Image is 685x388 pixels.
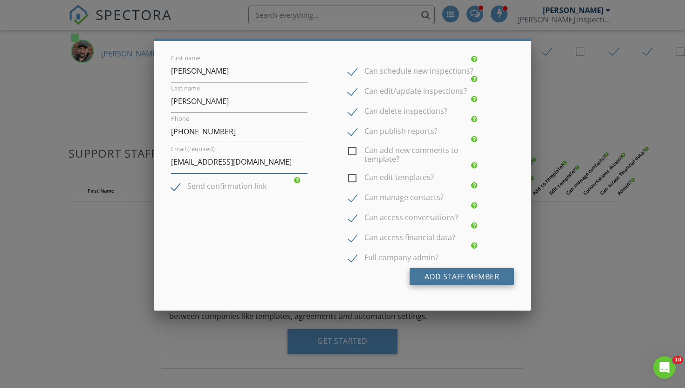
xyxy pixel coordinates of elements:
label: Last name [171,84,200,93]
label: Full company admin? [348,253,438,265]
span: 10 [672,356,683,364]
label: Can edit/update inspections? [348,87,467,98]
label: Can access conversations? [348,213,458,225]
label: Can schedule new inspections? [348,67,473,78]
button: Add Staff Member [410,268,514,285]
label: Send confirmation link [171,182,267,194]
label: First name [171,54,200,62]
label: Can manage contacts? [348,193,444,205]
iframe: Intercom live chat [653,356,676,379]
label: Email (required) [171,145,215,153]
label: Phone [171,115,189,123]
label: Can add new comments to template? [348,146,485,158]
label: Can publish reports? [348,127,438,139]
label: Can edit templates? [348,173,434,185]
label: Can delete inspections? [348,107,447,118]
label: Can access financial data? [348,233,455,245]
